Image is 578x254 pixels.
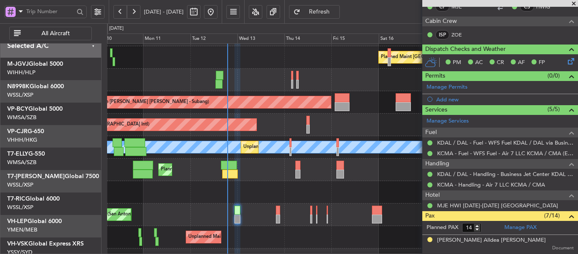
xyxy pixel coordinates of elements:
[7,61,63,67] a: M-JGVJGlobal 5000
[435,2,449,11] div: CP
[7,106,28,112] span: VP-BCY
[425,190,440,200] span: Hotel
[451,3,471,11] a: MJE
[544,211,560,220] span: (7/14)
[26,5,74,18] input: Trip Number
[520,2,534,11] div: CS
[425,71,445,81] span: Permits
[548,105,560,114] span: (5/5)
[7,106,63,112] a: VP-BCYGlobal 5000
[427,83,468,92] a: Manage Permits
[7,181,33,189] a: WSSL/XSP
[437,202,558,209] a: MJE HWI [DATE]-[DATE] [GEOGRAPHIC_DATA]
[7,128,28,134] span: VP-CJR
[96,33,143,44] div: Sun 10
[7,84,64,89] a: N8998KGlobal 6000
[427,117,469,126] a: Manage Services
[7,173,65,179] span: T7-[PERSON_NAME]
[475,59,483,67] span: AC
[539,59,545,67] span: FP
[7,241,28,247] span: VH-VSK
[548,71,560,80] span: (0/0)
[12,96,209,109] div: Planned Maint [GEOGRAPHIC_DATA] (Sultan [PERSON_NAME] [PERSON_NAME] - Subang)
[7,151,45,157] a: T7-ELLYG-550
[7,226,37,234] a: YMEN/MEB
[437,170,574,178] a: KDAL / DAL - Handling - Business Jet Center KDAL / DAL
[425,45,506,54] span: Dispatch Checks and Weather
[437,181,545,188] a: KCMA - Handling - Air 7 LLC KCMA / CMA
[425,105,447,115] span: Services
[7,173,99,179] a: T7-[PERSON_NAME]Global 7500
[331,33,378,44] div: Fri 15
[7,61,29,67] span: M-JGVJ
[302,9,337,15] span: Refresh
[22,31,89,36] span: All Aircraft
[425,128,437,137] span: Fuel
[425,159,449,169] span: Handling
[497,59,504,67] span: CR
[536,3,555,11] a: HWIG
[7,69,36,76] a: WIHH/HLP
[504,223,537,232] a: Manage PAX
[436,96,574,103] div: Add new
[427,223,458,232] label: Planned PAX
[9,27,92,40] button: All Aircraft
[7,128,44,134] a: VP-CJRG-650
[437,236,546,245] div: [PERSON_NAME] Alldea [PERSON_NAME]
[435,30,449,39] div: ISP
[190,33,237,44] div: Tue 12
[7,84,30,89] span: N8998K
[161,163,294,176] div: Planned Maint [GEOGRAPHIC_DATA] ([GEOGRAPHIC_DATA])
[7,136,37,144] a: VHHH/HKG
[7,241,84,247] a: VH-VSKGlobal Express XRS
[518,59,525,67] span: AF
[7,91,33,99] a: WSSL/XSP
[379,33,426,44] div: Sat 16
[7,151,28,157] span: T7-ELLY
[451,31,471,39] a: ZOE
[7,218,62,224] a: VH-LEPGlobal 6000
[284,33,331,44] div: Thu 14
[109,25,124,32] div: [DATE]
[7,204,33,211] a: WSSL/XSP
[289,5,340,19] button: Refresh
[425,211,435,221] span: Pax
[552,245,574,252] span: Document
[7,196,60,202] a: T7-RICGlobal 6000
[143,33,190,44] div: Mon 11
[425,17,457,26] span: Cabin Crew
[188,231,292,243] div: Unplanned Maint Sydney ([PERSON_NAME] Intl)
[437,139,574,146] a: KDAL / DAL - Fuel - WFS Fuel KDAL / DAL via Business Jet Center (EJ Asia Only)
[237,33,284,44] div: Wed 13
[453,59,461,67] span: PM
[7,218,28,224] span: VH-LEP
[7,196,25,202] span: T7-RIC
[243,141,446,154] div: Unplanned Maint [GEOGRAPHIC_DATA] (Sultan [PERSON_NAME] [PERSON_NAME] - Subang)
[381,51,480,64] div: Planned Maint [GEOGRAPHIC_DATA] (Seletar)
[144,8,184,16] span: [DATE] - [DATE]
[7,159,36,166] a: WMSA/SZB
[437,150,574,157] a: KCMA - Fuel - WFS Fuel - Air 7 LLC KCMA / CMA (EJ Asia Only)
[7,114,36,121] a: WMSA/SZB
